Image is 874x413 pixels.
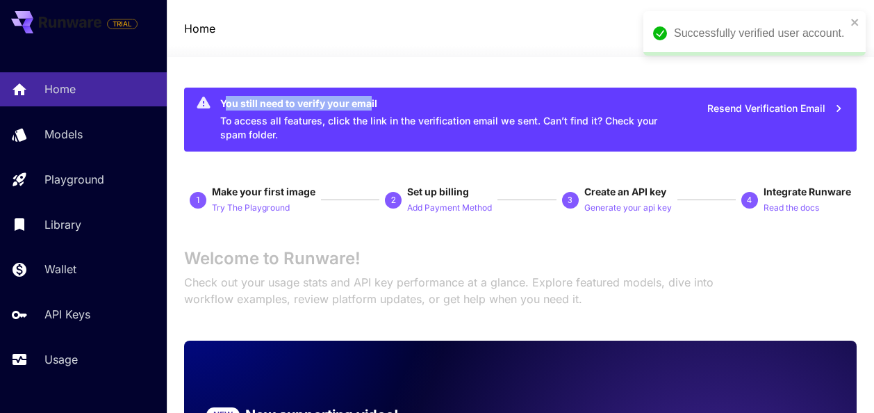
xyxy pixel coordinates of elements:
[184,275,714,306] span: Check out your usage stats and API key performance at a glance. Explore featured models, dive int...
[391,194,396,206] p: 2
[44,216,81,233] p: Library
[700,95,851,123] button: Resend Verification Email
[44,261,76,277] p: Wallet
[108,19,137,29] span: TRIAL
[184,20,215,37] nav: breadcrumb
[407,199,492,216] button: Add Payment Method
[212,202,290,215] p: Try The Playground
[212,186,315,197] span: Make your first image
[220,96,666,111] div: You still need to verify your email
[44,126,83,143] p: Models
[44,351,78,368] p: Usage
[184,20,215,37] a: Home
[212,199,290,216] button: Try The Playground
[44,171,104,188] p: Playground
[220,92,666,147] div: To access all features, click the link in the verification email we sent. Can’t find it? Check yo...
[674,25,846,42] div: Successfully verified user account.
[584,199,672,216] button: Generate your api key
[184,249,856,268] h3: Welcome to Runware!
[407,186,469,197] span: Set up billing
[568,194,572,206] p: 3
[44,81,76,97] p: Home
[44,306,90,323] p: API Keys
[407,202,492,215] p: Add Payment Method
[747,194,752,206] p: 4
[764,199,819,216] button: Read the docs
[764,186,851,197] span: Integrate Runware
[196,194,201,206] p: 1
[107,15,138,32] span: Add your payment card to enable full platform functionality.
[584,202,672,215] p: Generate your api key
[584,186,666,197] span: Create an API key
[764,202,819,215] p: Read the docs
[850,17,860,28] button: close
